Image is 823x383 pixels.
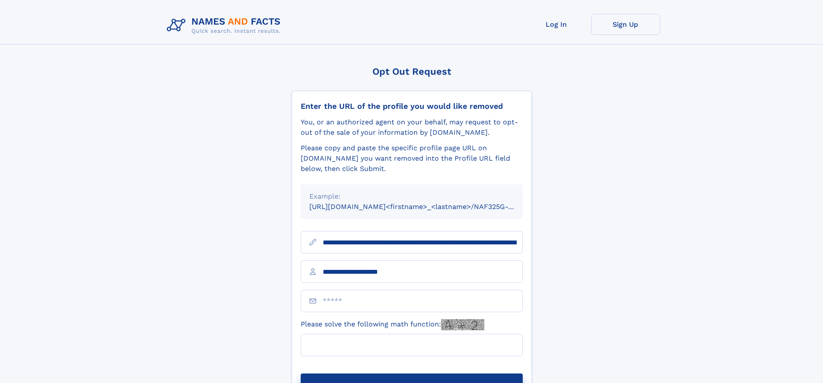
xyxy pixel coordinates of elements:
[301,319,484,330] label: Please solve the following math function:
[301,143,523,174] div: Please copy and paste the specific profile page URL on [DOMAIN_NAME] you want removed into the Pr...
[301,101,523,111] div: Enter the URL of the profile you would like removed
[522,14,591,35] a: Log In
[292,66,532,77] div: Opt Out Request
[309,191,514,202] div: Example:
[309,203,539,211] small: [URL][DOMAIN_NAME]<firstname>_<lastname>/NAF325G-xxxxxxxx
[301,117,523,138] div: You, or an authorized agent on your behalf, may request to opt-out of the sale of your informatio...
[591,14,660,35] a: Sign Up
[163,14,288,37] img: Logo Names and Facts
